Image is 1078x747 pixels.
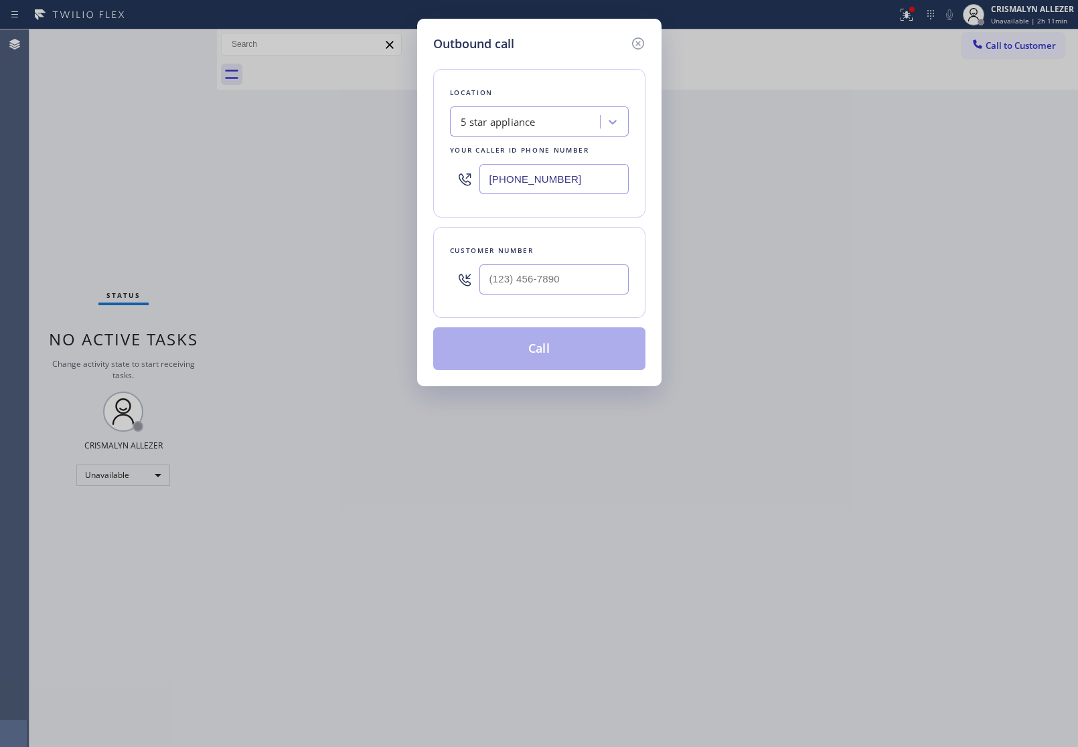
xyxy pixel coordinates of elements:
[433,327,645,370] button: Call
[479,264,629,295] input: (123) 456-7890
[450,244,629,258] div: Customer number
[461,114,536,130] div: 5 star appliance
[450,86,629,100] div: Location
[450,143,629,157] div: Your caller id phone number
[433,35,514,53] h5: Outbound call
[479,164,629,194] input: (123) 456-7890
